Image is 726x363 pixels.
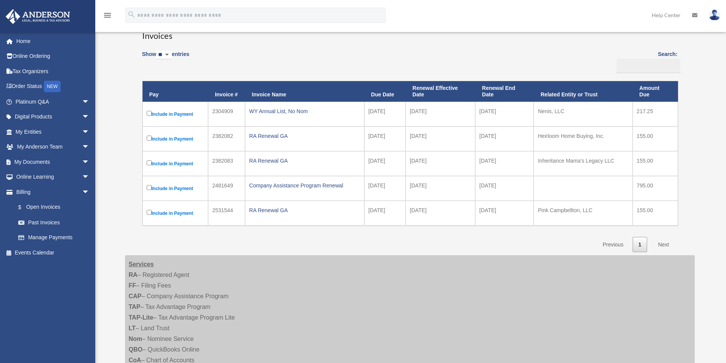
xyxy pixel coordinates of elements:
span: arrow_drop_down [82,154,97,170]
strong: FF [129,282,136,289]
a: Next [652,237,675,253]
td: [DATE] [405,102,475,126]
td: Nenis, LLC [534,102,632,126]
label: Include in Payment [147,109,204,119]
label: Include in Payment [147,159,204,168]
input: Include in Payment [147,111,152,116]
a: Events Calendar [5,245,101,260]
td: [DATE] [475,126,534,151]
span: arrow_drop_down [82,184,97,200]
a: Online Ordering [5,49,101,64]
th: Related Entity or Trust: activate to sort column ascending [534,81,632,102]
h3: Invoices [142,23,678,42]
img: User Pic [709,10,720,21]
td: [DATE] [475,201,534,225]
th: Pay: activate to sort column ascending [143,81,208,102]
strong: Nom [129,336,143,342]
td: [DATE] [405,201,475,225]
i: search [127,10,136,19]
td: 155.00 [633,151,678,176]
input: Include in Payment [147,185,152,190]
a: Billingarrow_drop_down [5,184,97,200]
a: menu [103,13,112,20]
td: Inheritance Mama's Legacy LLC [534,151,632,176]
td: [DATE] [475,151,534,176]
th: Due Date: activate to sort column ascending [364,81,406,102]
div: RA Renewal GA [249,155,360,166]
img: Anderson Advisors Platinum Portal [3,9,72,24]
input: Search: [617,59,680,73]
td: 217.25 [633,102,678,126]
strong: QBO [129,346,143,353]
label: Include in Payment [147,208,204,218]
div: Company Assistance Program Renewal [249,180,360,191]
td: [DATE] [364,201,406,225]
a: Digital Productsarrow_drop_down [5,109,101,125]
strong: Services [129,261,154,267]
a: Previous [597,237,629,253]
th: Invoice Name: activate to sort column ascending [245,81,364,102]
a: Order StatusNEW [5,79,101,94]
div: RA Renewal GA [249,131,360,141]
span: arrow_drop_down [82,170,97,185]
input: Include in Payment [147,160,152,165]
td: 2382083 [208,151,245,176]
span: arrow_drop_down [82,109,97,125]
span: arrow_drop_down [82,94,97,110]
div: NEW [44,81,61,92]
strong: LT [129,325,136,331]
div: WY Annual List, No Nom [249,106,360,117]
td: 155.00 [633,126,678,151]
a: Platinum Q&Aarrow_drop_down [5,94,101,109]
input: Include in Payment [147,210,152,215]
a: My Documentsarrow_drop_down [5,154,101,170]
td: [DATE] [364,176,406,201]
a: Past Invoices [11,215,97,230]
th: Renewal End Date: activate to sort column ascending [475,81,534,102]
td: [DATE] [405,151,475,176]
td: [DATE] [364,126,406,151]
th: Invoice #: activate to sort column descending [208,81,245,102]
td: [DATE] [405,126,475,151]
a: $Open Invoices [11,200,93,215]
a: My Entitiesarrow_drop_down [5,124,101,139]
a: Tax Organizers [5,64,101,79]
td: 155.00 [633,201,678,225]
td: 2382082 [208,126,245,151]
td: Heirloom Home Buying, Inc. [534,126,632,151]
strong: RA [129,272,138,278]
label: Show entries [142,50,189,67]
td: [DATE] [405,176,475,201]
strong: TAP-Lite [129,314,154,321]
label: Include in Payment [147,134,204,144]
td: [DATE] [475,102,534,126]
div: RA Renewal GA [249,205,360,216]
strong: TAP [129,304,141,310]
td: 2304909 [208,102,245,126]
th: Amount Due: activate to sort column ascending [633,81,678,102]
a: My Anderson Teamarrow_drop_down [5,139,101,155]
a: 1 [633,237,647,253]
td: 2531544 [208,201,245,225]
td: [DATE] [364,151,406,176]
span: arrow_drop_down [82,124,97,140]
label: Include in Payment [147,184,204,193]
select: Showentries [156,51,172,59]
td: [DATE] [475,176,534,201]
th: Renewal Effective Date: activate to sort column ascending [405,81,475,102]
span: arrow_drop_down [82,139,97,155]
span: $ [22,203,26,212]
td: Pink Campbellton, LLC [534,201,632,225]
a: Home [5,34,101,49]
input: Include in Payment [147,136,152,141]
strong: CAP [129,293,142,299]
td: 2481649 [208,176,245,201]
td: [DATE] [364,102,406,126]
td: 795.00 [633,176,678,201]
label: Search: [614,50,678,73]
a: Online Learningarrow_drop_down [5,170,101,185]
a: Manage Payments [11,230,97,245]
i: menu [103,11,112,20]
